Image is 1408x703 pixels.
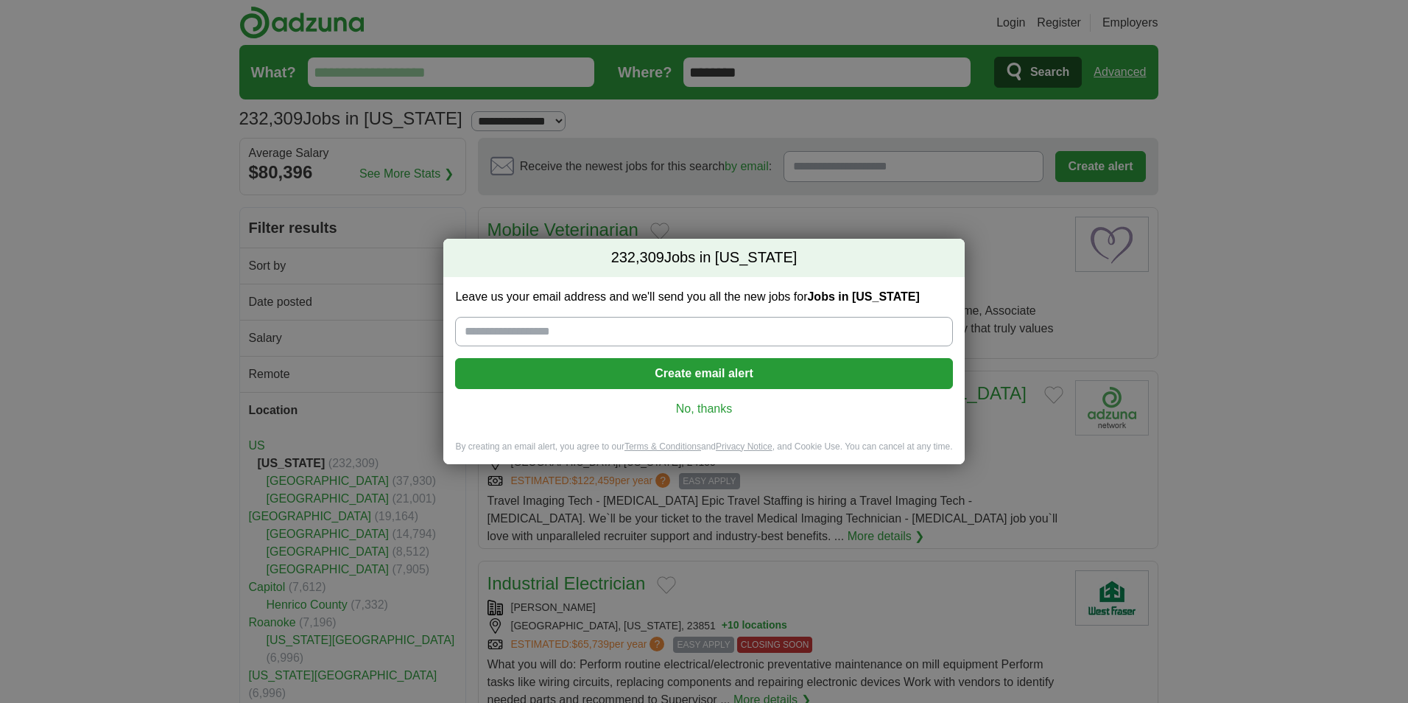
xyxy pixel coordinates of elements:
h2: Jobs in [US_STATE] [443,239,964,277]
a: Terms & Conditions [624,441,701,452]
a: Privacy Notice [716,441,772,452]
span: 232,309 [611,248,664,268]
div: By creating an email alert, you agree to our and , and Cookie Use. You can cancel at any time. [443,441,964,465]
a: No, thanks [467,401,940,417]
strong: Jobs in [US_STATE] [807,290,919,303]
label: Leave us your email address and we'll send you all the new jobs for [455,289,952,305]
button: Create email alert [455,358,952,389]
